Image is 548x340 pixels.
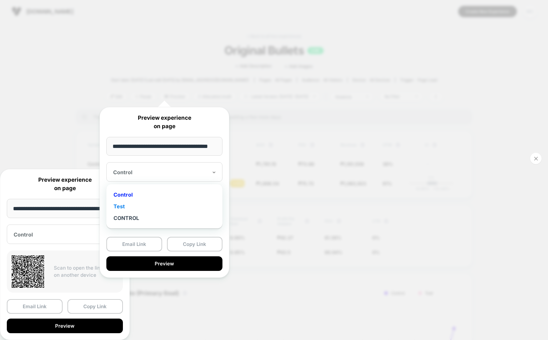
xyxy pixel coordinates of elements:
[106,256,222,271] button: Preview
[110,189,219,200] div: Control
[106,114,222,130] p: Preview experience on page
[7,176,123,192] p: Preview experience on page
[110,200,219,212] div: Test
[54,264,118,279] p: Scan to open the link on another device
[7,299,63,314] button: Email Link
[110,212,219,224] div: CONTROL
[167,237,223,251] button: Copy Link
[106,237,162,251] button: Email Link
[7,319,123,333] button: Preview
[67,299,123,314] button: Copy Link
